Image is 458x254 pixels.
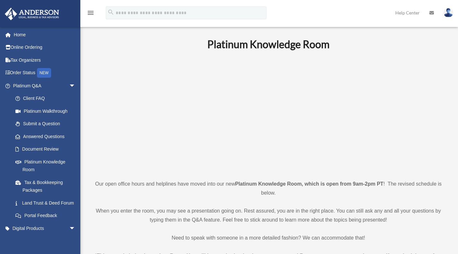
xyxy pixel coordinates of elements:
[4,28,85,41] a: Home
[9,209,85,222] a: Portal Feedback
[4,54,85,66] a: Tax Organizers
[4,66,85,80] a: Order StatusNEW
[9,118,85,130] a: Submit a Question
[87,11,94,17] a: menu
[4,79,85,92] a: Platinum Q&Aarrow_drop_down
[69,79,82,92] span: arrow_drop_down
[9,155,82,176] a: Platinum Knowledge Room
[235,181,383,187] strong: Platinum Knowledge Room, which is open from 9am-2pm PT
[92,233,445,242] p: Need to speak with someone in a more detailed fashion? We can accommodate that!
[207,38,329,50] b: Platinum Knowledge Room
[9,92,85,105] a: Client FAQ
[4,222,85,235] a: Digital Productsarrow_drop_down
[87,9,94,17] i: menu
[9,197,85,209] a: Land Trust & Deed Forum
[69,222,82,235] span: arrow_drop_down
[9,143,85,156] a: Document Review
[4,41,85,54] a: Online Ordering
[172,59,365,168] iframe: 231110_Toby_KnowledgeRoom
[92,180,445,197] p: Our open office hours and helplines have moved into our new ! The revised schedule is below.
[92,206,445,224] p: When you enter the room, you may see a presentation going on. Rest assured, you are in the right ...
[9,130,85,143] a: Answered Questions
[444,8,453,17] img: User Pic
[9,176,85,197] a: Tax & Bookkeeping Packages
[9,105,85,118] a: Platinum Walkthrough
[37,68,51,78] div: NEW
[3,8,61,20] img: Anderson Advisors Platinum Portal
[107,9,114,16] i: search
